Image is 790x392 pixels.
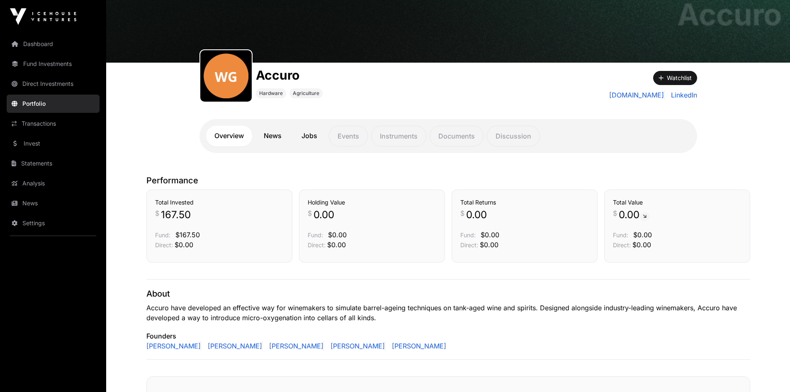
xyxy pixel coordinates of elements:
[653,71,697,85] button: Watchlist
[314,208,334,222] span: 0.00
[7,55,100,73] a: Fund Investments
[466,208,487,222] span: 0.00
[328,231,347,239] span: $0.00
[371,126,426,146] p: Instruments
[204,341,263,351] a: [PERSON_NAME]
[481,231,499,239] span: $0.00
[7,35,100,53] a: Dashboard
[155,198,284,207] h3: Total Invested
[308,241,326,248] span: Direct:
[389,341,446,351] a: [PERSON_NAME]
[460,208,464,218] span: $
[161,208,191,222] span: 167.50
[460,241,478,248] span: Direct:
[430,126,484,146] p: Documents
[632,241,651,249] span: $0.00
[266,341,324,351] a: [PERSON_NAME]
[308,231,323,239] span: Fund:
[7,194,100,212] a: News
[146,303,750,323] p: Accuro have developed an effective way for winemakers to simulate barrel-ageing techniques on tan...
[204,54,248,98] img: wine-grenade110.png
[155,241,173,248] span: Direct:
[10,8,76,25] img: Icehouse Ventures Logo
[146,175,750,186] p: Performance
[329,126,368,146] p: Events
[487,126,540,146] p: Discussion
[613,241,631,248] span: Direct:
[7,174,100,192] a: Analysis
[633,231,652,239] span: $0.00
[308,198,436,207] h3: Holding Value
[308,208,312,218] span: $
[155,231,170,239] span: Fund:
[613,208,617,218] span: $
[256,68,323,83] h1: Accuro
[7,154,100,173] a: Statements
[613,231,628,239] span: Fund:
[480,241,498,249] span: $0.00
[175,241,193,249] span: $0.00
[206,126,690,146] nav: Tabs
[460,231,476,239] span: Fund:
[293,126,326,146] a: Jobs
[259,90,283,97] span: Hardware
[293,90,319,97] span: Agriculture
[609,90,664,100] a: [DOMAIN_NAME]
[255,126,290,146] a: News
[7,214,100,232] a: Settings
[619,208,650,222] span: 0.00
[146,341,201,351] a: [PERSON_NAME]
[7,95,100,113] a: Portfolio
[7,114,100,133] a: Transactions
[460,198,589,207] h3: Total Returns
[668,90,697,100] a: LinkedIn
[206,126,252,146] a: Overview
[175,231,200,239] span: $167.50
[613,198,741,207] h3: Total Value
[155,208,159,218] span: $
[146,331,750,341] p: Founders
[146,288,750,299] p: About
[327,341,385,351] a: [PERSON_NAME]
[749,352,790,392] iframe: Chat Widget
[7,134,100,153] a: Invest
[7,75,100,93] a: Direct Investments
[327,241,346,249] span: $0.00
